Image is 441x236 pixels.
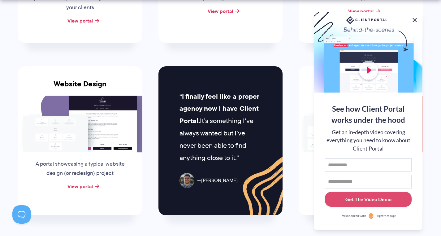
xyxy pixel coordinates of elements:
div: Get an in-depth video covering everything you need to know about Client Portal [325,128,412,153]
a: View portal [67,183,93,190]
p: It’s something I’ve always wanted but I’ve never been able to find anything close to it. [179,90,262,164]
button: Get The Video Demo [325,192,412,207]
strong: I finally feel like a proper agency now I have Client Portal. [179,91,259,126]
img: Personalized with RightMessage [368,213,374,219]
p: A portal showcasing a typical website design (or redesign) project [33,159,127,178]
h3: School and Parent [299,80,423,96]
a: View portal [208,7,233,15]
span: RightMessage [376,213,396,218]
a: View portal [348,7,374,15]
span: [PERSON_NAME] [197,176,238,185]
div: See how Client Portal works under the hood [325,103,412,126]
h3: Website Design [18,80,142,96]
a: View portal [67,17,93,24]
span: Personalized with [341,213,366,218]
a: Personalized withRightMessage [325,213,412,219]
iframe: Toggle Customer Support [12,205,31,224]
div: Get The Video Demo [345,196,391,203]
